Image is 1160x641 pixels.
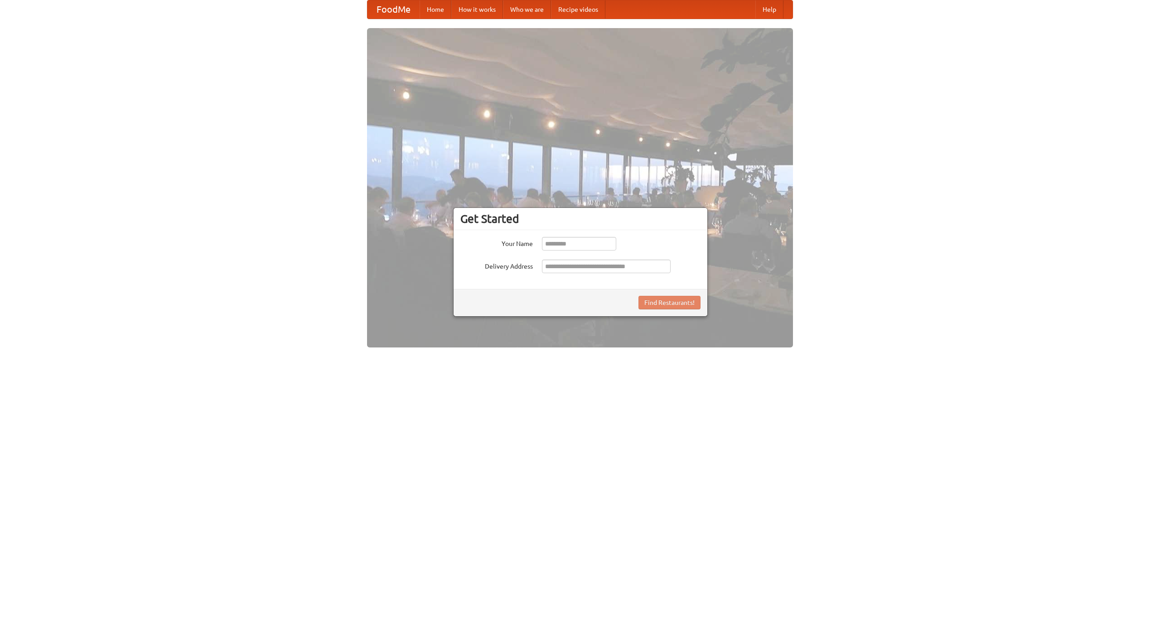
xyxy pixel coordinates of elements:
a: FoodMe [367,0,420,19]
a: Who we are [503,0,551,19]
label: Your Name [460,237,533,248]
a: How it works [451,0,503,19]
label: Delivery Address [460,260,533,271]
h3: Get Started [460,212,701,226]
button: Find Restaurants! [638,296,701,309]
a: Recipe videos [551,0,605,19]
a: Home [420,0,451,19]
a: Help [755,0,783,19]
